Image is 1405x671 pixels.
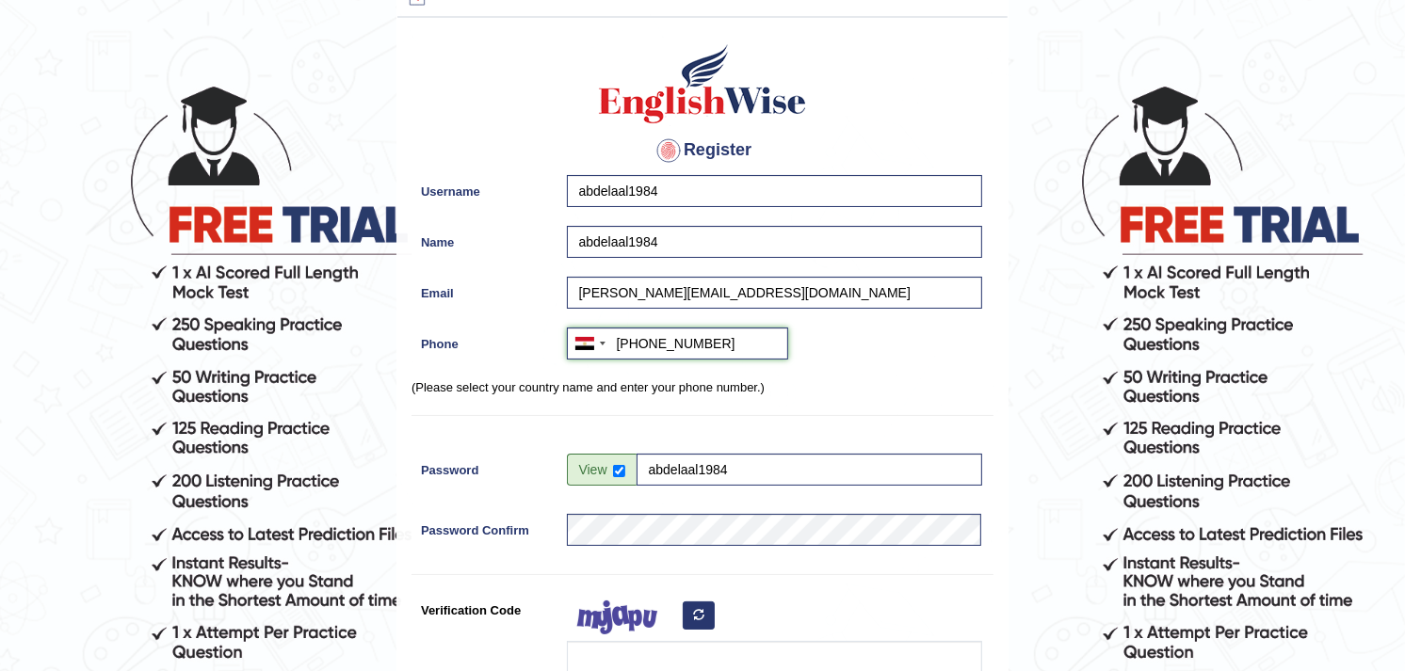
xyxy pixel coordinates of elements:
label: Name [412,226,557,251]
img: Logo of English Wise create a new account for intelligent practice with AI [595,41,810,126]
label: Phone [412,328,557,353]
label: Password [412,454,557,479]
div: Egypt (‫مصر‬‎): +20 [568,328,611,359]
input: Show/Hide Password [613,465,625,477]
label: Email [412,277,557,302]
label: Username [412,175,557,200]
label: Verification Code [412,594,557,619]
p: (Please select your country name and enter your phone number.) [412,378,993,396]
input: +20 100 123 4567 [567,328,788,359]
h4: Register [412,136,993,166]
label: Password Confirm [412,514,557,539]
